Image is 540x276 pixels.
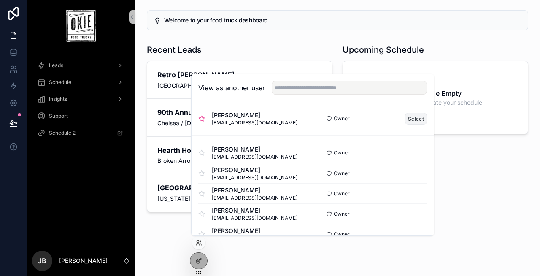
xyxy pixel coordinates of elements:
[147,44,202,56] h1: Recent Leads
[32,92,130,107] a: Insights
[157,146,322,155] h2: Hearth Homes Realty Client Appreciation Event
[49,113,68,119] span: Support
[212,227,297,235] span: [PERSON_NAME]
[27,52,135,152] div: scrollable content
[32,125,130,141] a: Schedule 2
[334,211,350,217] span: Owner
[164,17,521,23] h5: Welcome to your food truck dashboard.
[157,119,322,127] span: Chelsea / [DATE]
[157,183,322,192] h2: [GEOGRAPHIC_DATA] Fall [DATE]
[343,44,424,56] h1: Upcoming Schedule
[157,81,322,90] span: [GEOGRAPHIC_DATA] / [DATE]
[38,256,46,266] span: JB
[212,154,297,160] span: [EMAIL_ADDRESS][DOMAIN_NAME]
[405,113,427,125] button: Select
[334,115,350,122] span: Owner
[59,257,108,265] p: [PERSON_NAME]
[32,58,130,73] a: Leads
[32,75,130,90] a: Schedule
[157,157,322,165] span: Broken Arrow / [DATE]
[147,61,332,98] a: Retro [PERSON_NAME][GEOGRAPHIC_DATA] / [DATE]
[212,111,297,119] span: [PERSON_NAME]
[212,215,297,222] span: [EMAIL_ADDRESS][DOMAIN_NAME]
[212,195,297,201] span: [EMAIL_ADDRESS][DOMAIN_NAME]
[334,231,350,238] span: Owner
[387,98,484,107] span: to update your schedule.
[212,235,297,242] span: [EMAIL_ADDRESS][DOMAIN_NAME]
[147,136,332,174] a: Hearth Homes Realty Client Appreciation EventBroken Arrow / [DATE]
[212,145,297,154] span: [PERSON_NAME]
[334,170,350,177] span: Owner
[49,130,76,136] span: Schedule 2
[212,166,297,174] span: [PERSON_NAME]
[49,62,63,69] span: Leads
[147,98,332,136] a: 90th Annual Chelsea JamboreeChelsea / [DATE]
[410,88,462,98] h2: Schedule Empty
[147,174,332,211] a: [GEOGRAPHIC_DATA] Fall [DATE][US_STATE][GEOGRAPHIC_DATA] / [DATE]
[49,79,71,86] span: Schedule
[334,149,350,156] span: Owner
[157,195,322,203] span: [US_STATE][GEOGRAPHIC_DATA] / [DATE]
[334,190,350,197] span: Owner
[49,96,67,103] span: Insights
[212,119,297,126] span: [EMAIL_ADDRESS][DOMAIN_NAME]
[32,108,130,124] a: Support
[212,186,297,195] span: [PERSON_NAME]
[212,206,297,215] span: [PERSON_NAME]
[212,174,297,181] span: [EMAIL_ADDRESS][DOMAIN_NAME]
[66,10,95,42] img: App logo
[157,108,322,117] h2: 90th Annual Chelsea Jamboree
[198,83,265,93] h2: View as another user
[157,70,322,79] h2: Retro [PERSON_NAME]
